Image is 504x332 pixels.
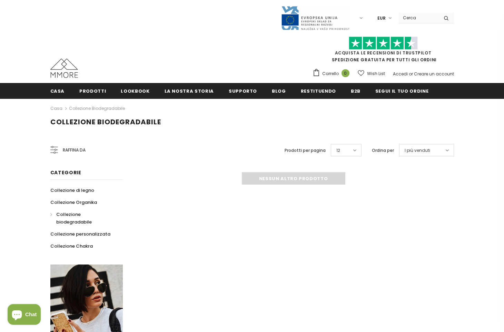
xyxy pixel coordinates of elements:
span: Blog [272,88,286,94]
span: Collezione di legno [50,187,94,194]
span: B2B [351,88,360,94]
a: Collezione personalizzata [50,228,110,240]
a: Collezione Organika [50,196,97,208]
span: Restituendo [301,88,336,94]
input: Search Site [399,13,438,23]
a: Restituendo [301,83,336,98]
span: Carrello [322,70,339,77]
img: Casi MMORE [50,59,78,78]
span: I più venduti [405,147,430,154]
a: Collezione Chakra [50,240,93,252]
span: Categorie [50,169,81,176]
span: Segui il tuo ordine [375,88,428,94]
span: Prodotti [79,88,106,94]
span: or [409,71,413,77]
span: 12 [336,147,340,154]
a: Casa [50,83,65,98]
span: supporto [229,88,257,94]
a: Javni Razpis [281,15,350,21]
a: Segui il tuo ordine [375,83,428,98]
span: SPEDIZIONE GRATUITA PER TUTTI GLI ORDINI [313,40,454,63]
span: Raffina da [63,146,86,154]
a: La nostra storia [165,83,214,98]
span: Collezione personalizzata [50,231,110,237]
a: Lookbook [121,83,149,98]
label: Ordina per [372,147,394,154]
a: Wish List [358,68,385,80]
span: Collezione biodegradabile [50,117,161,127]
inbox-online-store-chat: Shopify online store chat [6,304,43,326]
a: B2B [351,83,360,98]
a: Accedi [393,71,408,77]
span: Collezione Organika [50,199,97,206]
a: Prodotti [79,83,106,98]
a: Collezione di legno [50,184,94,196]
a: Blog [272,83,286,98]
a: supporto [229,83,257,98]
span: Casa [50,88,65,94]
span: 0 [342,69,349,77]
span: Collezione biodegradabile [56,211,92,225]
img: Javni Razpis [281,6,350,31]
a: Collezione biodegradabile [69,105,125,111]
span: Wish List [367,70,385,77]
span: La nostra storia [165,88,214,94]
a: Collezione biodegradabile [50,208,115,228]
a: Creare un account [414,71,454,77]
a: Casa [50,104,62,113]
span: Collezione Chakra [50,243,93,249]
label: Prodotti per pagina [285,147,326,154]
a: Acquista le recensioni di TrustPilot [335,50,432,56]
span: Lookbook [121,88,149,94]
a: Carrello 0 [313,69,353,79]
img: Fidati di Pilot Stars [349,37,418,50]
span: EUR [377,15,386,22]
